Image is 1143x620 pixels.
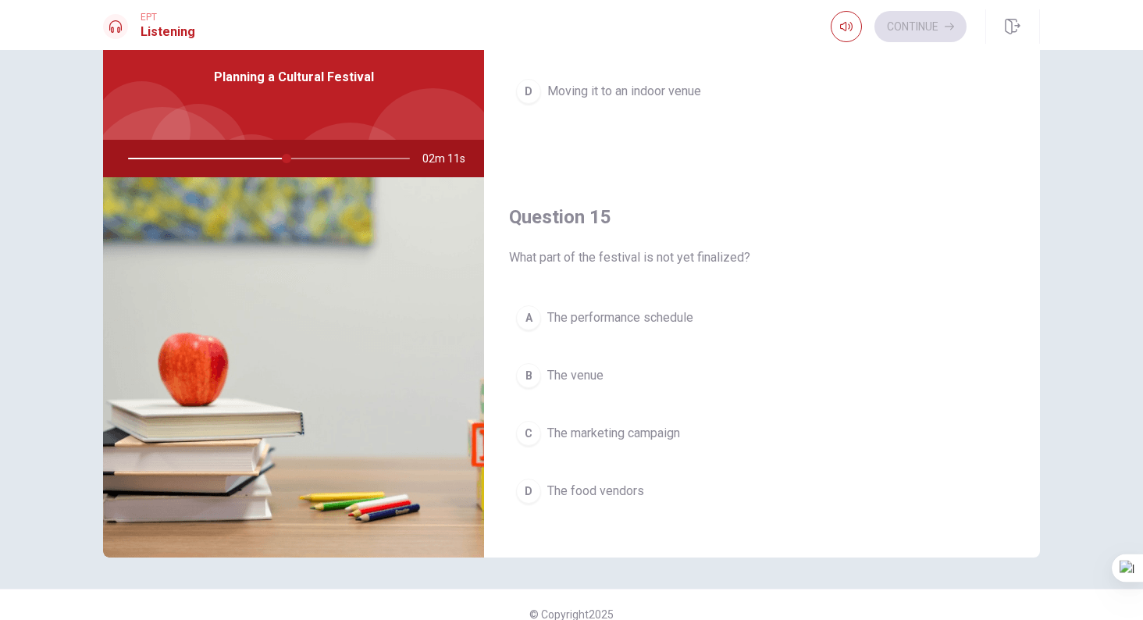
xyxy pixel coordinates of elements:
[516,305,541,330] div: A
[516,363,541,388] div: B
[509,298,1015,337] button: AThe performance schedule
[422,140,478,177] span: 02m 11s
[516,421,541,446] div: C
[509,72,1015,111] button: DMoving it to an indoor venue
[509,472,1015,511] button: DThe food vendors
[547,308,693,327] span: The performance schedule
[509,356,1015,395] button: BThe venue
[509,205,1015,230] h4: Question 15
[141,12,195,23] span: EPT
[547,82,701,101] span: Moving it to an indoor venue
[141,23,195,41] h1: Listening
[103,177,484,558] img: Planning a Cultural Festival
[547,482,644,501] span: The food vendors
[214,68,374,87] span: Planning a Cultural Festival
[547,366,604,385] span: The venue
[516,79,541,104] div: D
[509,414,1015,453] button: CThe marketing campaign
[509,248,1015,267] span: What part of the festival is not yet finalized?
[547,424,680,443] span: The marketing campaign
[516,479,541,504] div: D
